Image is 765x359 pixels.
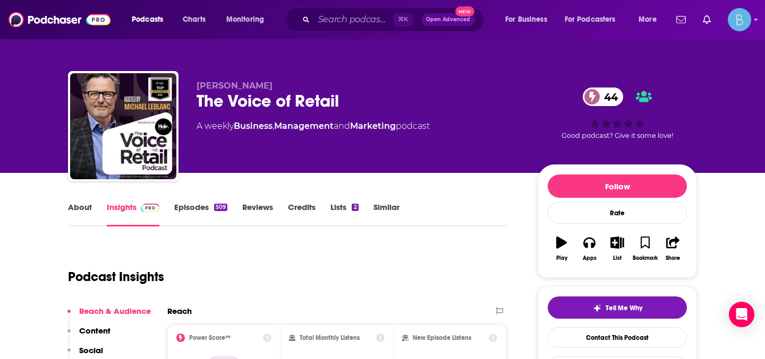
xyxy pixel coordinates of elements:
[672,11,690,29] a: Show notifications dropdown
[242,202,273,226] a: Reviews
[548,202,687,224] div: Rate
[67,326,110,345] button: Content
[728,8,751,31] img: User Profile
[167,306,192,316] h2: Reach
[183,12,206,27] span: Charts
[606,304,642,312] span: Tell Me Why
[68,202,92,226] a: About
[141,204,159,212] img: Podchaser Pro
[498,11,560,28] button: open menu
[583,255,597,261] div: Apps
[548,327,687,348] a: Contact This Podcast
[274,121,334,131] a: Management
[70,73,176,179] img: The Voice of Retail
[189,334,231,342] h2: Power Score™
[505,12,547,27] span: For Business
[197,81,273,91] span: [PERSON_NAME]
[426,17,470,22] span: Open Advanced
[613,255,622,261] div: List
[352,204,358,211] div: 2
[373,202,399,226] a: Similar
[728,8,751,31] button: Show profile menu
[8,10,110,30] img: Podchaser - Follow, Share and Rate Podcasts
[214,204,227,211] div: 509
[79,326,110,336] p: Content
[330,202,358,226] a: Lists2
[176,11,212,28] a: Charts
[350,121,396,131] a: Marketing
[273,121,274,131] span: ,
[556,255,567,261] div: Play
[548,174,687,198] button: Follow
[583,87,623,106] a: 44
[174,202,227,226] a: Episodes509
[455,6,474,16] span: New
[562,132,673,139] span: Good podcast? Give it some love!
[288,202,316,226] a: Credits
[558,11,631,28] button: open menu
[538,81,697,146] div: 44Good podcast? Give it some love!
[575,230,603,268] button: Apps
[79,306,151,316] p: Reach & Audience
[226,12,264,27] span: Monitoring
[633,255,658,261] div: Bookmark
[300,334,360,342] h2: Total Monthly Listens
[334,121,350,131] span: and
[659,230,687,268] button: Share
[548,296,687,319] button: tell me why sparkleTell Me Why
[631,11,670,28] button: open menu
[393,13,413,27] span: ⌘ K
[421,13,475,26] button: Open AdvancedNew
[132,12,163,27] span: Podcasts
[124,11,177,28] button: open menu
[107,202,159,226] a: InsightsPodchaser Pro
[413,334,471,342] h2: New Episode Listens
[728,8,751,31] span: Logged in as BLASTmedia
[631,230,659,268] button: Bookmark
[234,121,273,131] a: Business
[699,11,715,29] a: Show notifications dropdown
[67,306,151,326] button: Reach & Audience
[593,304,601,312] img: tell me why sparkle
[565,12,616,27] span: For Podcasters
[219,11,278,28] button: open menu
[603,230,631,268] button: List
[197,120,430,133] div: A weekly podcast
[729,302,754,327] div: Open Intercom Messenger
[666,255,680,261] div: Share
[68,269,164,285] h1: Podcast Insights
[79,345,103,355] p: Social
[548,230,575,268] button: Play
[639,12,657,27] span: More
[314,11,393,28] input: Search podcasts, credits, & more...
[295,7,494,32] div: Search podcasts, credits, & more...
[593,87,623,106] span: 44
